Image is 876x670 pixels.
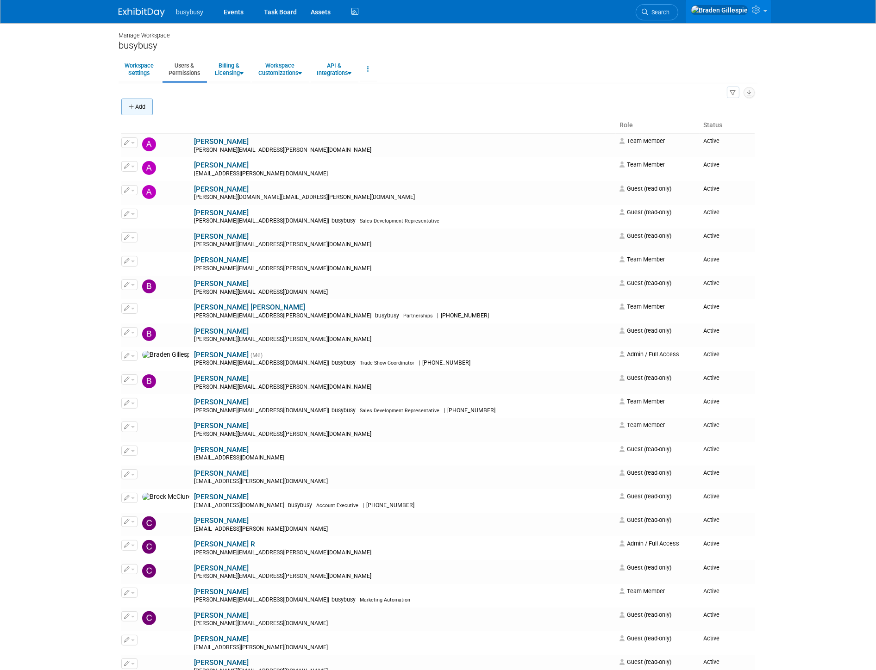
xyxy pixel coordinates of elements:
span: busybusy [329,217,358,224]
a: [PERSON_NAME] [194,422,249,430]
a: WorkspaceSettings [119,58,160,81]
div: [PERSON_NAME][EMAIL_ADDRESS][PERSON_NAME][DOMAIN_NAME] [194,336,613,343]
img: Broc Bohne [142,469,156,483]
span: Team Member [619,588,665,595]
th: Status [700,118,755,133]
img: Carter Barlow [142,564,156,578]
span: Guest (read-only) [619,516,671,523]
div: [PERSON_NAME][EMAIL_ADDRESS][PERSON_NAME][DOMAIN_NAME] [194,241,613,248]
div: [PERSON_NAME][EMAIL_ADDRESS][DOMAIN_NAME] [194,620,613,627]
img: Adam Harshman [142,137,156,151]
span: Active [703,540,720,547]
span: Guest (read-only) [619,209,671,216]
div: [PERSON_NAME][EMAIL_ADDRESS][DOMAIN_NAME] [194,596,613,604]
div: [PERSON_NAME][EMAIL_ADDRESS][PERSON_NAME][DOMAIN_NAME] [194,573,613,580]
span: Guest (read-only) [619,564,671,571]
div: [EMAIL_ADDRESS][DOMAIN_NAME] [194,502,613,509]
img: Angie MacKinnon [142,209,156,223]
div: [PERSON_NAME][EMAIL_ADDRESS][PERSON_NAME][DOMAIN_NAME] [194,384,613,391]
img: Bracken Anderson [142,303,156,317]
span: busybusy [329,596,358,603]
span: | [284,502,286,509]
span: Guest (read-only) [619,658,671,665]
span: Active [703,209,720,216]
a: [PERSON_NAME] [194,398,249,406]
div: [PERSON_NAME][EMAIL_ADDRESS][DOMAIN_NAME] [194,360,613,367]
a: [PERSON_NAME] [194,516,249,525]
th: Role [616,118,700,133]
a: [PERSON_NAME] [194,469,249,478]
span: Active [703,588,720,595]
span: Active [703,446,720,453]
img: Brett Lee [142,422,156,435]
a: [PERSON_NAME] [194,588,249,596]
span: Guest (read-only) [619,446,671,453]
img: Candace R [142,540,156,554]
span: Sales Development Representative [360,218,439,224]
a: [PERSON_NAME] [194,446,249,454]
span: Guest (read-only) [619,232,671,239]
span: Account Executive [316,502,358,509]
span: Active [703,351,720,358]
div: [PERSON_NAME][EMAIL_ADDRESS][PERSON_NAME][DOMAIN_NAME] [194,549,613,557]
img: Chad Alldredge [142,588,156,602]
span: | [371,312,373,319]
span: | [444,407,445,414]
span: Active [703,635,720,642]
span: Active [703,161,720,168]
img: Brock McClure [142,493,189,501]
a: [PERSON_NAME] [194,635,249,643]
img: Allen Schmidt [142,185,156,199]
span: Active [703,327,720,334]
div: [PERSON_NAME][DOMAIN_NAME][EMAIL_ADDRESS][PERSON_NAME][DOMAIN_NAME] [194,194,613,201]
span: busybusy [373,312,402,319]
span: Active [703,493,720,500]
span: Active [703,398,720,405]
span: Guest (read-only) [619,185,671,192]
span: Guest (read-only) [619,611,671,618]
span: Guest (read-only) [619,327,671,334]
button: Add [121,99,153,115]
span: Admin / Full Access [619,540,679,547]
span: Team Member [619,256,665,263]
span: Active [703,303,720,310]
span: Active [703,185,720,192]
span: Team Member [619,422,665,428]
a: [PERSON_NAME] [194,279,249,288]
a: [PERSON_NAME] R [194,540,255,548]
div: [EMAIL_ADDRESS][PERSON_NAME][DOMAIN_NAME] [194,526,613,533]
a: [PERSON_NAME] [194,256,249,264]
span: Sales Development Representative [360,408,439,414]
a: [PERSON_NAME] [194,161,249,169]
span: Team Member [619,161,665,168]
div: [PERSON_NAME][EMAIL_ADDRESS][PERSON_NAME][DOMAIN_NAME] [194,147,613,154]
a: [PERSON_NAME] [194,658,249,667]
div: [EMAIL_ADDRESS][DOMAIN_NAME] [194,454,613,462]
img: Bridger Thurston [142,446,156,459]
div: [PERSON_NAME][EMAIL_ADDRESS][PERSON_NAME][DOMAIN_NAME] [194,312,613,320]
span: busybusy [329,407,358,414]
span: Team Member [619,398,665,405]
span: (Me) [250,352,263,359]
a: [PERSON_NAME] [194,374,249,383]
span: Active [703,469,720,476]
span: busybusy [329,360,358,366]
div: [PERSON_NAME][EMAIL_ADDRESS][DOMAIN_NAME] [194,407,613,415]
a: [PERSON_NAME] [194,137,249,146]
a: [PERSON_NAME] [194,611,249,620]
span: | [419,360,420,366]
img: Blake Ence [142,279,156,293]
span: [PHONE_NUMBER] [364,502,417,509]
span: | [328,217,329,224]
span: | [328,407,329,414]
img: Alec Schafer [142,161,156,175]
span: | [437,312,438,319]
img: Brennan Johnson [142,374,156,388]
div: [PERSON_NAME][EMAIL_ADDRESS][DOMAIN_NAME] [194,289,613,296]
span: busybusy [176,8,203,16]
span: busybusy [286,502,315,509]
a: [PERSON_NAME] [194,327,249,335]
span: Active [703,564,720,571]
div: busybusy [119,40,757,51]
span: [PHONE_NUMBER] [420,360,473,366]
